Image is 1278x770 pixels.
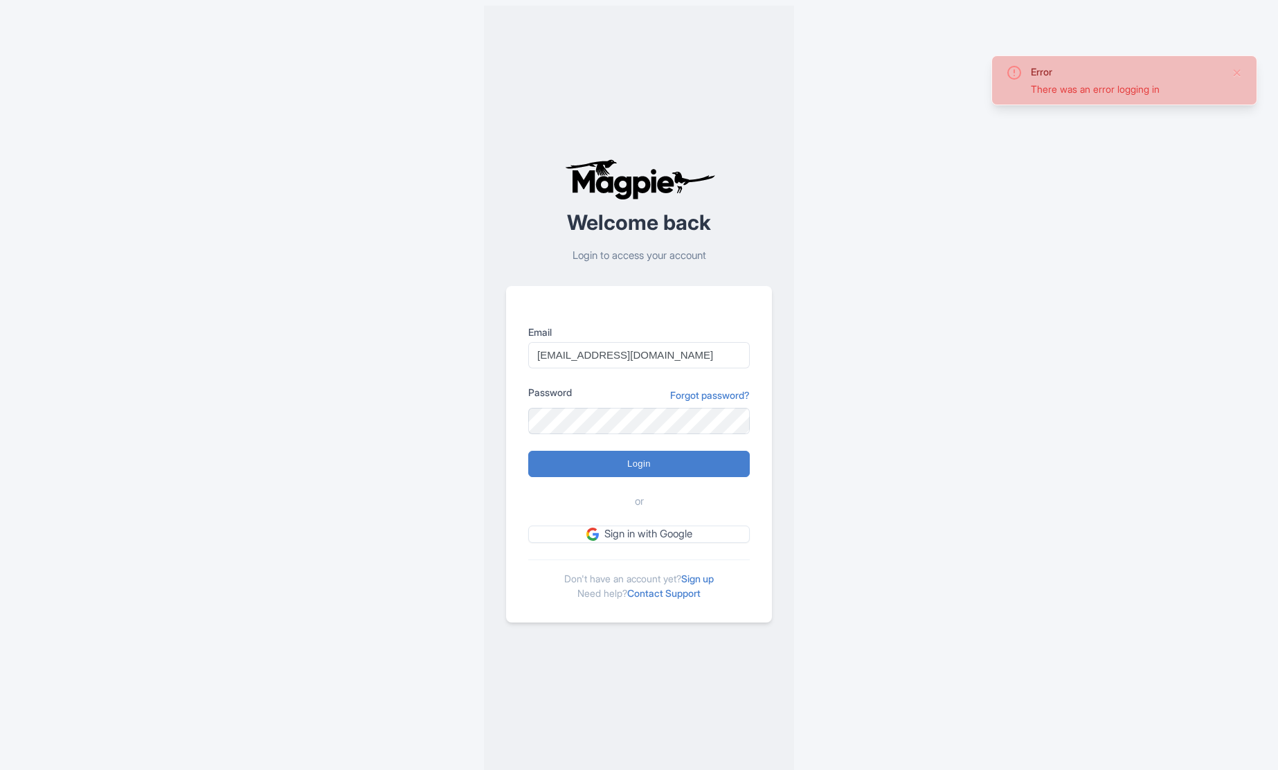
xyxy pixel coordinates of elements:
div: There was an error logging in [1031,82,1221,96]
a: Sign up [681,573,714,584]
img: logo-ab69f6fb50320c5b225c76a69d11143b.png [561,159,717,200]
span: or [635,494,644,510]
a: Sign in with Google [528,526,750,543]
input: Login [528,451,750,477]
label: Password [528,385,572,400]
h2: Welcome back [506,211,772,234]
input: you@example.com [528,342,750,368]
label: Email [528,325,750,339]
div: Don't have an account yet? Need help? [528,559,750,600]
img: google.svg [586,528,599,540]
p: Login to access your account [506,248,772,264]
button: Close [1232,64,1243,81]
a: Forgot password? [670,388,750,402]
a: Contact Support [627,587,701,599]
div: Error [1031,64,1221,79]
